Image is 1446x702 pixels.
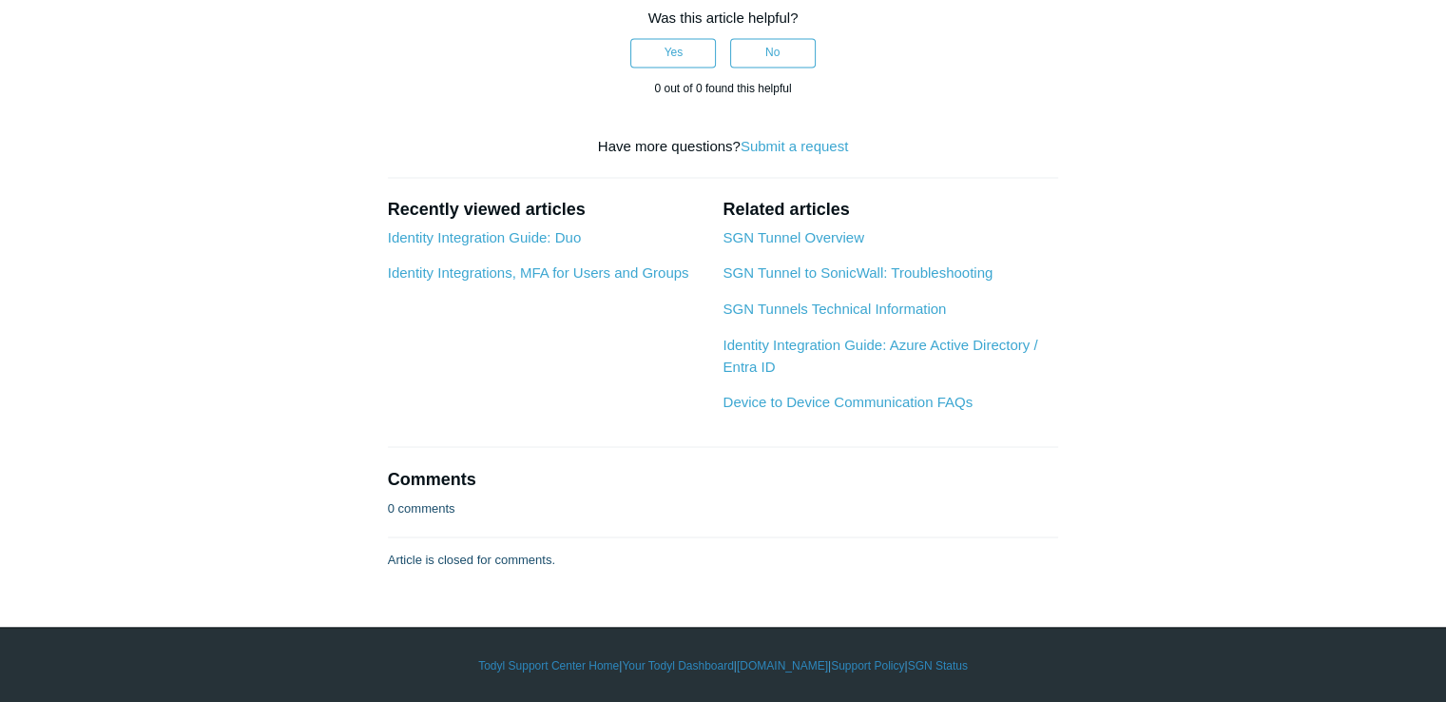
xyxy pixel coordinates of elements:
p: 0 comments [388,498,455,517]
a: SGN Tunnels Technical Information [723,301,946,317]
a: Identity Integration Guide: Azure Active Directory / Entra ID [723,336,1037,374]
div: | | | | [172,656,1275,673]
span: 0 out of 0 found this helpful [654,82,791,95]
a: Submit a request [741,138,848,154]
a: Device to Device Communication FAQs [723,393,973,409]
button: This article was helpful [630,38,716,67]
h2: Related articles [723,197,1058,223]
a: SGN Status [908,656,968,673]
a: [DOMAIN_NAME] [737,656,828,673]
p: Article is closed for comments. [388,550,555,569]
a: Todyl Support Center Home [478,656,619,673]
span: Was this article helpful? [648,10,799,26]
a: Support Policy [831,656,904,673]
div: Have more questions? [388,136,1059,158]
h2: Comments [388,466,1059,492]
h2: Recently viewed articles [388,197,704,223]
a: SGN Tunnel Overview [723,229,863,245]
a: SGN Tunnel to SonicWall: Troubleshooting [723,264,993,281]
a: Identity Integrations, MFA for Users and Groups [388,264,689,281]
button: This article was not helpful [730,38,816,67]
a: Identity Integration Guide: Duo [388,229,581,245]
a: Your Todyl Dashboard [622,656,733,673]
